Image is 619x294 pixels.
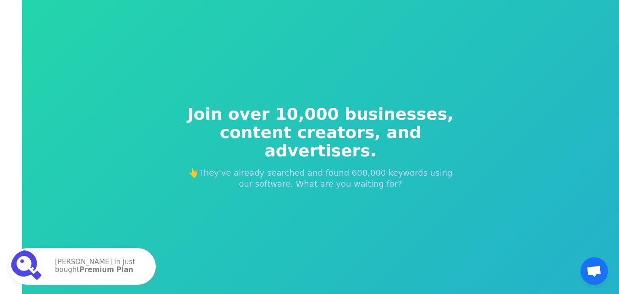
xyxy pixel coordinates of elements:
p: [PERSON_NAME] in just bought [55,258,147,275]
img: Premium Plan [11,250,44,283]
p: 👆They've already searched and found 600,000 keywords using our software. What are you waiting for? [181,167,460,189]
a: Open chat [581,257,608,285]
strong: Premium Plan [79,266,133,274]
span: Join over 10,000 businesses, [181,105,460,123]
span: content creators, and advertisers. [181,123,460,160]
